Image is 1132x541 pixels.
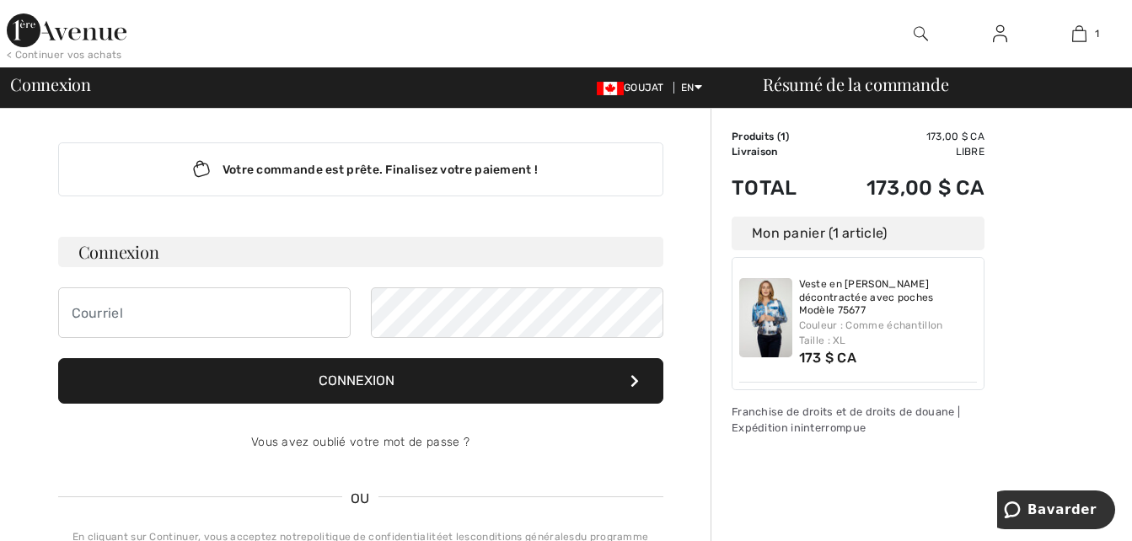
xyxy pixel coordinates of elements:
[799,318,978,348] div: Couleur : Comme échantillon Taille : XL
[732,159,822,217] td: Total
[58,237,663,267] h3: Connexion
[7,13,126,47] img: 1ère Avenue
[681,82,695,94] font: EN
[597,82,671,94] span: GOUJAT
[732,129,822,144] td: )
[732,217,984,250] div: Mon panier (1 article)
[799,278,978,318] a: Veste en [PERSON_NAME] décontractée avec poches Modèle 75677
[732,131,786,142] font: Produits (
[7,47,122,62] div: < Continuer vos achats
[319,372,394,388] font: Connexion
[223,161,539,179] font: Votre commande est prête. Finalisez votre paiement !
[597,82,624,95] img: Dollar canadien
[743,76,1122,93] div: Résumé de la commande
[822,159,984,217] td: 173,00 $ CA
[10,76,91,93] span: Connexion
[251,435,469,449] a: Vous avez oublié votre mot de passe ?
[799,350,856,366] span: 173 $ CA
[342,489,378,509] span: OU
[739,278,792,357] img: Veste en jean décontractée avec poches Modèle 75677
[58,287,351,338] input: Courriel
[781,131,786,142] span: 1
[786,17,1115,172] iframe: Sign in with Google Dialog
[58,358,663,404] button: Connexion
[732,404,984,436] div: Franchise de droits et de droits de douane | Expédition ininterrompue
[732,144,822,159] td: Livraison
[997,490,1115,533] iframe: Opens a widget where you can chat to one of our agents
